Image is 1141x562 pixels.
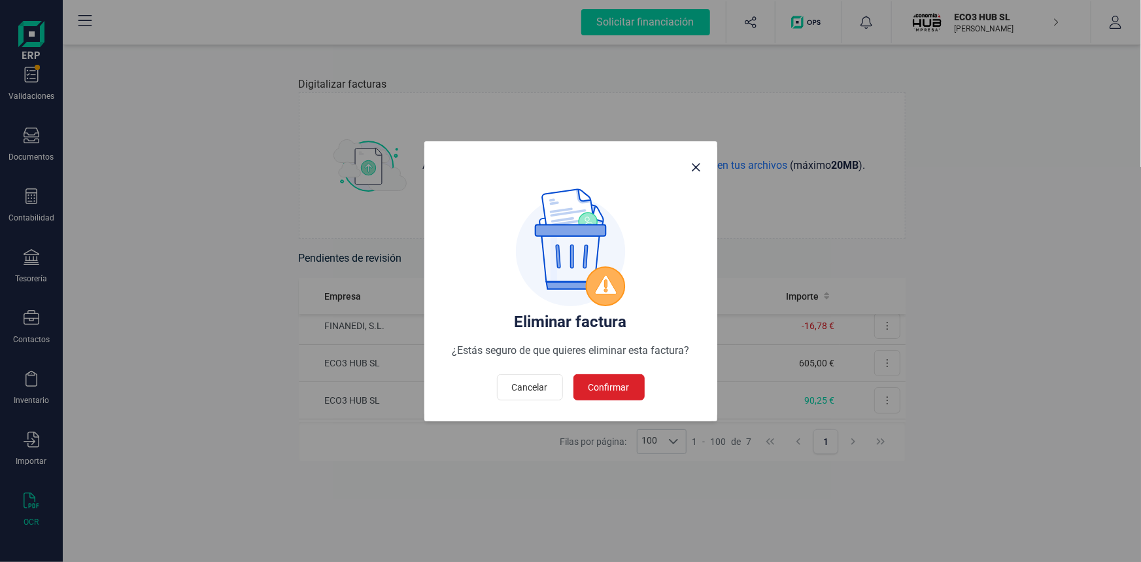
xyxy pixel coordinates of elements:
[516,188,626,306] img: eliminar_remesa
[497,374,563,400] button: Cancelar
[512,381,548,394] span: Cancelar
[588,381,630,394] span: Confirmar
[573,374,645,400] button: Confirmar
[686,157,707,178] button: Close
[440,343,702,359] p: ¿Estás seguro de que quieres eliminar esta factura?
[440,311,702,332] h4: Eliminar factura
